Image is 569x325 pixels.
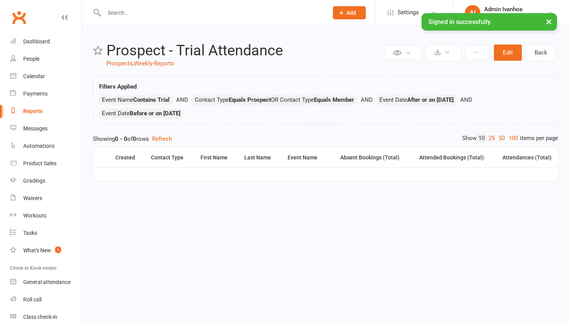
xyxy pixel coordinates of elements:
div: Product Sales [23,160,57,166]
button: Edit [494,44,522,61]
div: Class check-in [23,314,57,320]
div: General attendance [23,279,70,285]
div: Absent Bookings (Total) [334,155,399,161]
a: Clubworx [9,8,29,27]
span: 1 [55,246,61,253]
span: Event Date [379,96,454,103]
div: Automations [23,143,55,149]
div: Attendances (Total) [497,155,552,161]
span: Signed in successfully. [428,18,492,26]
a: People [10,50,82,68]
div: Team [PERSON_NAME] [484,13,540,20]
a: Workouts [10,207,82,224]
a: Automations [10,137,82,155]
a: General attendance kiosk mode [10,274,82,291]
strong: After or on [DATE] [407,96,454,103]
button: Add [333,6,366,19]
strong: Equals Member [314,96,354,103]
div: Roll call [23,296,41,303]
a: 50 [497,134,507,142]
div: Gradings [23,178,45,184]
div: First Name [201,155,231,161]
div: Contact Type [151,155,187,161]
strong: Filters Applied [99,83,137,90]
div: Admin Ivanhoe [484,6,540,13]
button: × [542,13,556,30]
strong: 0 [133,135,136,142]
a: Product Sales [10,155,82,172]
div: Attended Bookings (Total) [413,155,484,161]
h2: Prospect - Trial Attendance [106,43,382,59]
span: Settings [398,4,419,21]
a: 100 [507,134,520,142]
a: Roll call [10,291,82,308]
div: Tasks [23,230,37,236]
a: Back [526,44,556,61]
a: Waivers [10,190,82,207]
a: 10 [476,134,487,142]
span: Contact Type [195,96,271,103]
a: Calendar [10,68,82,85]
div: Calendar [23,73,45,79]
a: Prospects [106,60,133,67]
a: Payments [10,85,82,103]
div: AI [465,5,480,21]
div: Show items per page [462,134,558,142]
a: What's New1 [10,242,82,259]
div: People [23,56,39,62]
input: Search... [102,7,323,18]
strong: Contains Trial [133,96,170,103]
span: Event Name [102,96,170,103]
div: Messages [23,125,48,132]
span: Event Date [102,110,180,117]
div: Dashboard [23,38,50,44]
div: Workouts [23,212,46,219]
span: OR Contact Type [271,96,354,103]
div: What's New [23,247,51,253]
a: 25 [487,134,497,142]
a: Gradings [10,172,82,190]
a: Tasks [10,224,82,242]
a: Dashboard [10,33,82,50]
div: Last Name [244,155,274,161]
span: Add [346,10,356,16]
div: Waivers [23,195,42,201]
div: Reports [23,108,43,114]
a: Messages [10,120,82,137]
strong: Equals Prospect [229,96,271,103]
button: Refresh [152,134,172,144]
span: , [133,60,134,67]
div: Event Name [288,155,321,161]
strong: 0 - 0 [115,135,127,142]
a: Reports [10,103,82,120]
div: Payments [23,91,48,97]
div: Created [115,155,138,161]
a: Weekly-Reports [134,60,174,67]
div: Showing of rows [93,134,558,144]
strong: Before or on [DATE] [130,110,180,117]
